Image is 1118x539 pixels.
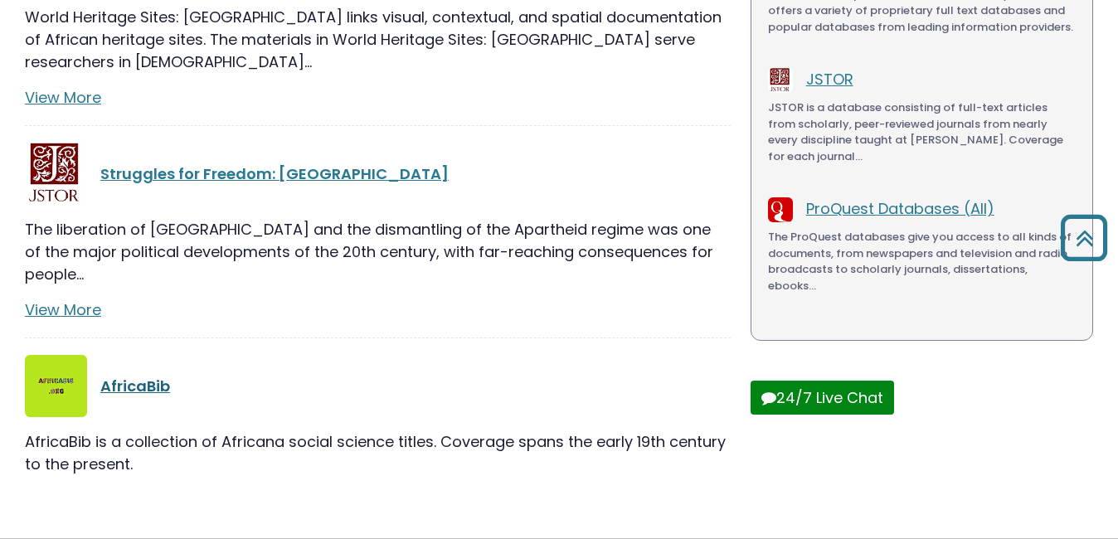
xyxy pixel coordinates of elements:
a: ProQuest Databases (All) [806,198,994,219]
button: 24/7 Live Chat [751,381,894,415]
p: JSTOR is a database consisting of full-text articles from scholarly, peer-reviewed journals from ... [768,100,1076,164]
a: Back to Top [1054,222,1114,253]
a: JSTOR [806,69,853,90]
a: AfricaBib [100,376,170,396]
a: Struggles for Freedom: [GEOGRAPHIC_DATA] [100,163,449,184]
a: View More [25,87,101,108]
p: The liberation of [GEOGRAPHIC_DATA] and the dismantling of the Apartheid regime was one of the ma... [25,218,731,285]
p: AfricaBib is a collection of Africana social science titles. Coverage spans the early 19th centur... [25,430,731,475]
p: The ProQuest databases give you access to all kinds of documents, from newspapers and television ... [768,229,1076,294]
a: View More [25,299,101,320]
p: World Heritage Sites: [GEOGRAPHIC_DATA] links visual, contextual, and spatial documentation of Af... [25,6,731,73]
